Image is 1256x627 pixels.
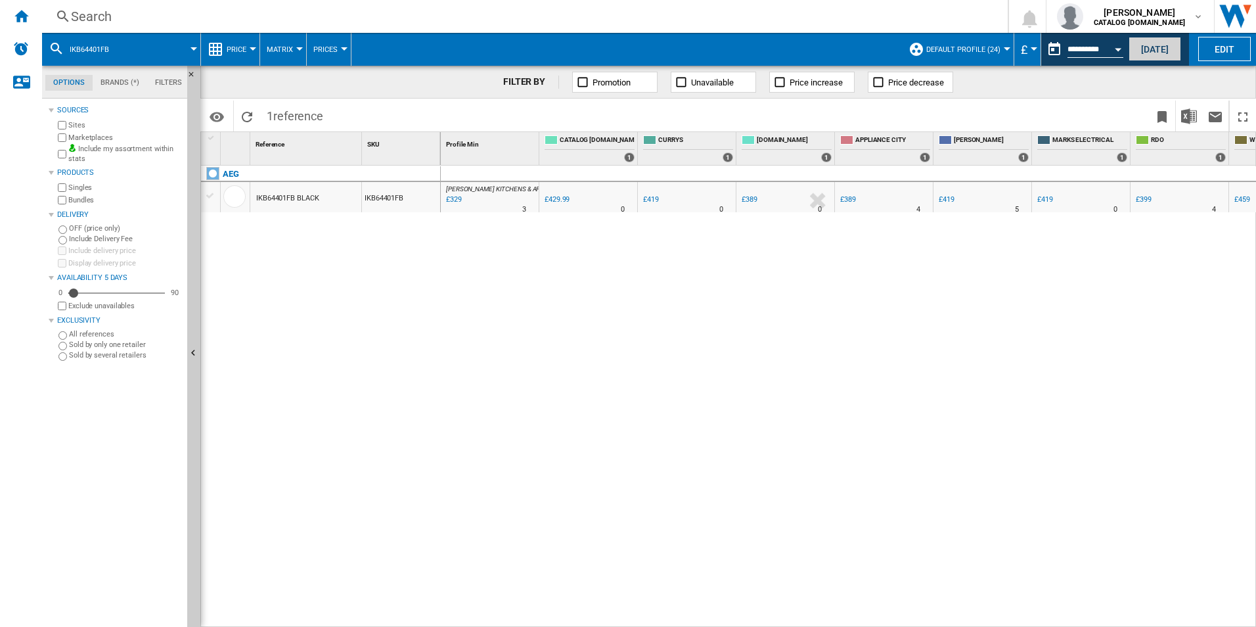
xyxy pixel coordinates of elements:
[1151,135,1226,147] span: RDO
[916,203,920,216] div: Delivery Time : 4 days
[58,331,67,340] input: All references
[55,288,66,298] div: 0
[937,193,954,206] div: £419
[560,135,635,147] span: CATALOG [DOMAIN_NAME]
[58,133,66,142] input: Marketplaces
[593,78,631,87] span: Promotion
[208,33,253,66] div: Price
[58,236,67,244] input: Include Delivery Fee
[367,141,380,148] span: SKU
[691,78,734,87] span: Unavailable
[443,132,539,152] div: Sort None
[1134,193,1152,206] div: £399
[1052,135,1127,147] span: MARKS ELECTRICAL
[58,146,66,162] input: Include my assortment within stats
[273,109,323,123] span: reference
[1021,33,1034,66] button: £
[936,132,1031,165] div: [PERSON_NAME] 1 offers sold by JOHN LEWIS
[1014,33,1041,66] md-menu: Currency
[253,132,361,152] div: Sort None
[954,135,1029,147] span: [PERSON_NAME]
[69,350,182,360] label: Sold by several retailers
[234,101,260,131] button: Reload
[1035,132,1130,165] div: MARKS ELECTRICAL 1 offers sold by MARKS ELECTRICAL
[542,132,637,165] div: CATALOG [DOMAIN_NAME] 1 offers sold by CATALOG ELECTROLUX.UK
[1176,101,1202,131] button: Download in Excel
[643,195,659,204] div: £419
[260,101,330,128] span: 1
[1018,152,1029,162] div: 1 offers sold by JOHN LEWIS
[1234,195,1250,204] div: £459
[223,132,250,152] div: Sort None
[908,33,1007,66] div: Default profile (24)
[58,302,66,310] input: Display delivery price
[267,45,293,54] span: Matrix
[58,259,66,267] input: Display delivery price
[719,203,723,216] div: Delivery Time : 0 day
[939,195,954,204] div: £419
[93,75,147,91] md-tab-item: Brands (*)
[256,183,319,214] div: IKB64401FB BLACK
[57,105,182,116] div: Sources
[1015,203,1019,216] div: Delivery Time : 5 days
[1035,193,1053,206] div: £419
[57,273,182,283] div: Availability 5 Days
[1037,195,1053,204] div: £419
[267,33,300,66] button: Matrix
[1057,3,1083,30] img: profile.jpg
[68,144,182,164] label: Include my assortment within stats
[57,210,182,220] div: Delivery
[840,195,856,204] div: £389
[572,72,658,93] button: Promotion
[58,121,66,129] input: Sites
[168,288,182,298] div: 90
[362,182,440,212] div: IKB64401FB
[658,135,733,147] span: CURRYS
[68,258,182,268] label: Display delivery price
[45,75,93,91] md-tab-item: Options
[1133,132,1228,165] div: RDO 1 offers sold by RDO
[1106,35,1130,59] button: Open calendar
[503,76,559,89] div: FILTER BY
[624,152,635,162] div: 1 offers sold by CATALOG ELECTROLUX.UK
[522,203,526,216] div: Delivery Time : 3 days
[621,203,625,216] div: Delivery Time : 0 day
[57,168,182,178] div: Products
[49,33,194,66] div: ikb64401fb
[69,340,182,350] label: Sold by only one retailer
[1212,203,1216,216] div: Delivery Time : 4 days
[838,132,933,165] div: APPLIANCE CITY 1 offers sold by APPLIANCE CITY
[57,315,182,326] div: Exclusivity
[1215,152,1226,162] div: 1 offers sold by RDO
[313,45,338,54] span: Prices
[818,203,822,216] div: Delivery Time : 0 day
[69,329,182,339] label: All references
[68,287,165,300] md-slider: Availability
[204,104,230,128] button: Options
[742,195,757,204] div: £389
[365,132,440,152] div: Sort None
[1198,37,1251,61] button: Edit
[68,195,182,205] label: Bundles
[13,41,29,57] img: alerts-logo.svg
[227,45,246,54] span: Price
[256,141,284,148] span: Reference
[1230,101,1256,131] button: Maximize
[1136,195,1152,204] div: £399
[68,133,182,143] label: Marketplaces
[444,193,462,206] div: Last updated : Tuesday, 22 February 2022 23:00
[926,33,1007,66] button: Default profile (24)
[1129,37,1181,61] button: [DATE]
[58,225,67,234] input: OFF (price only)
[253,132,361,152] div: Reference Sort None
[821,152,832,162] div: 1 offers sold by AO.COM
[790,78,843,87] span: Price increase
[1202,101,1228,131] button: Send this report by email
[58,196,66,204] input: Bundles
[68,183,182,193] label: Singles
[723,152,733,162] div: 1 offers sold by CURRYS
[1021,43,1027,57] span: £
[671,72,756,93] button: Unavailable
